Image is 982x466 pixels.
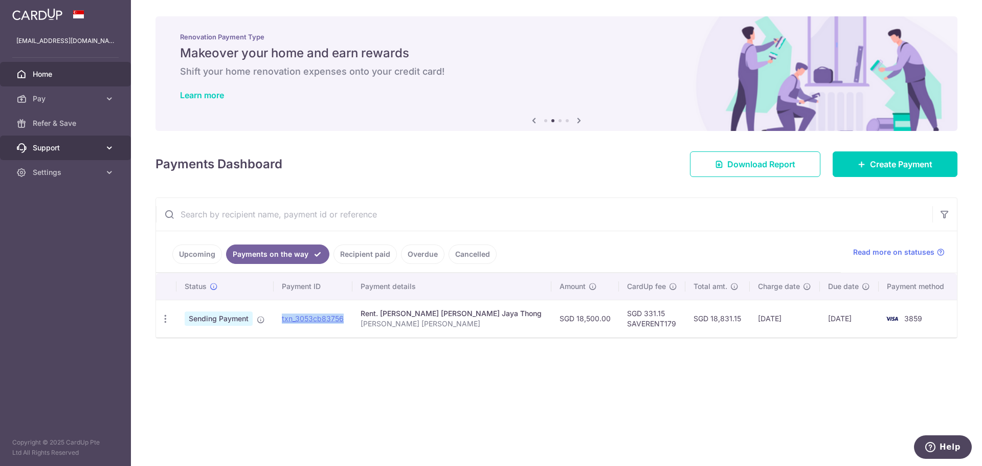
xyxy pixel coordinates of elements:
[401,245,444,264] a: Overdue
[694,281,727,292] span: Total amt.
[853,247,945,257] a: Read more on statuses
[560,281,586,292] span: Amount
[727,158,795,170] span: Download Report
[274,273,352,300] th: Payment ID
[180,65,933,78] h6: Shift your home renovation expenses onto your credit card!
[449,245,497,264] a: Cancelled
[619,300,685,337] td: SGD 331.15 SAVERENT179
[361,319,543,329] p: [PERSON_NAME] [PERSON_NAME]
[33,167,100,177] span: Settings
[155,16,957,131] img: Renovation banner
[914,435,972,461] iframe: Opens a widget where you can find more information
[33,69,100,79] span: Home
[33,118,100,128] span: Refer & Save
[750,300,820,337] td: [DATE]
[758,281,800,292] span: Charge date
[870,158,932,170] span: Create Payment
[16,36,115,46] p: [EMAIL_ADDRESS][DOMAIN_NAME]
[282,314,344,323] a: txn_3053cb83756
[226,245,329,264] a: Payments on the way
[879,273,957,300] th: Payment method
[853,247,934,257] span: Read more on statuses
[185,281,207,292] span: Status
[180,33,933,41] p: Renovation Payment Type
[352,273,551,300] th: Payment details
[551,300,619,337] td: SGD 18,500.00
[904,314,922,323] span: 3859
[180,90,224,100] a: Learn more
[33,143,100,153] span: Support
[180,45,933,61] h5: Makeover your home and earn rewards
[172,245,222,264] a: Upcoming
[882,313,902,325] img: Bank Card
[820,300,879,337] td: [DATE]
[155,155,282,173] h4: Payments Dashboard
[685,300,750,337] td: SGD 18,831.15
[333,245,397,264] a: Recipient paid
[833,151,957,177] a: Create Payment
[12,8,62,20] img: CardUp
[690,151,820,177] a: Download Report
[185,312,253,326] span: Sending Payment
[33,94,100,104] span: Pay
[828,281,859,292] span: Due date
[156,198,932,231] input: Search by recipient name, payment id or reference
[627,281,666,292] span: CardUp fee
[361,308,543,319] div: Rent. [PERSON_NAME] [PERSON_NAME] Jaya Thong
